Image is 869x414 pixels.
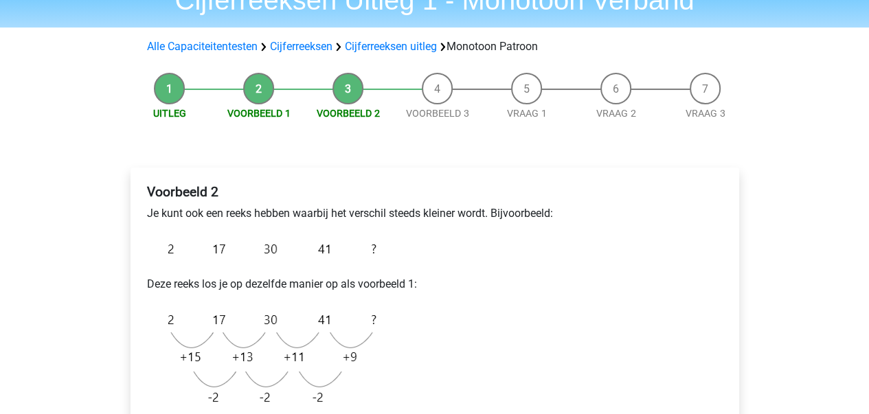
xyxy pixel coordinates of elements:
[227,108,291,119] a: Voorbeeld 1
[270,40,332,53] a: Cijferreeksen
[147,303,383,413] img: Monotonous_Example_2_2.png
[686,108,725,119] a: Vraag 3
[406,108,469,119] a: Voorbeeld 3
[507,108,547,119] a: Vraag 1
[153,108,186,119] a: Uitleg
[147,184,218,200] b: Voorbeeld 2
[147,233,383,265] img: Monotonous_Example_2.png
[147,205,723,222] p: Je kunt ook een reeks hebben waarbij het verschil steeds kleiner wordt. Bijvoorbeeld:
[147,40,258,53] a: Alle Capaciteitentesten
[317,108,380,119] a: Voorbeeld 2
[345,40,437,53] a: Cijferreeksen uitleg
[142,38,728,55] div: Monotoon Patroon
[147,276,723,292] p: Deze reeks los je op dezelfde manier op als voorbeeld 1:
[596,108,636,119] a: Vraag 2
